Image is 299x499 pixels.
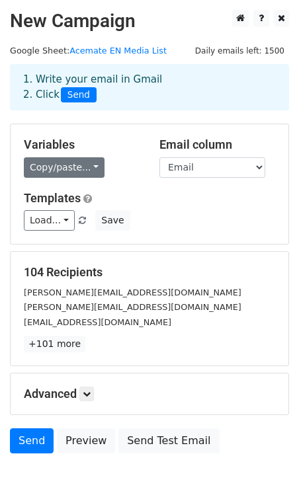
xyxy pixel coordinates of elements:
[118,428,219,453] a: Send Test Email
[191,44,289,58] span: Daily emails left: 1500
[24,387,275,401] h5: Advanced
[10,46,167,56] small: Google Sheet:
[24,288,241,297] small: [PERSON_NAME][EMAIL_ADDRESS][DOMAIN_NAME]
[24,157,105,178] a: Copy/paste...
[24,137,140,152] h5: Variables
[13,72,286,102] div: 1. Write your email in Gmail 2. Click
[61,87,97,103] span: Send
[69,46,167,56] a: Acemate EN Media List
[24,191,81,205] a: Templates
[24,317,171,327] small: [EMAIL_ADDRESS][DOMAIN_NAME]
[24,302,241,312] small: [PERSON_NAME][EMAIL_ADDRESS][DOMAIN_NAME]
[191,46,289,56] a: Daily emails left: 1500
[233,436,299,499] div: 聊天小组件
[10,428,54,453] a: Send
[10,10,289,32] h2: New Campaign
[57,428,115,453] a: Preview
[95,210,130,231] button: Save
[159,137,275,152] h5: Email column
[24,265,275,280] h5: 104 Recipients
[233,436,299,499] iframe: Chat Widget
[24,336,85,352] a: +101 more
[24,210,75,231] a: Load...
